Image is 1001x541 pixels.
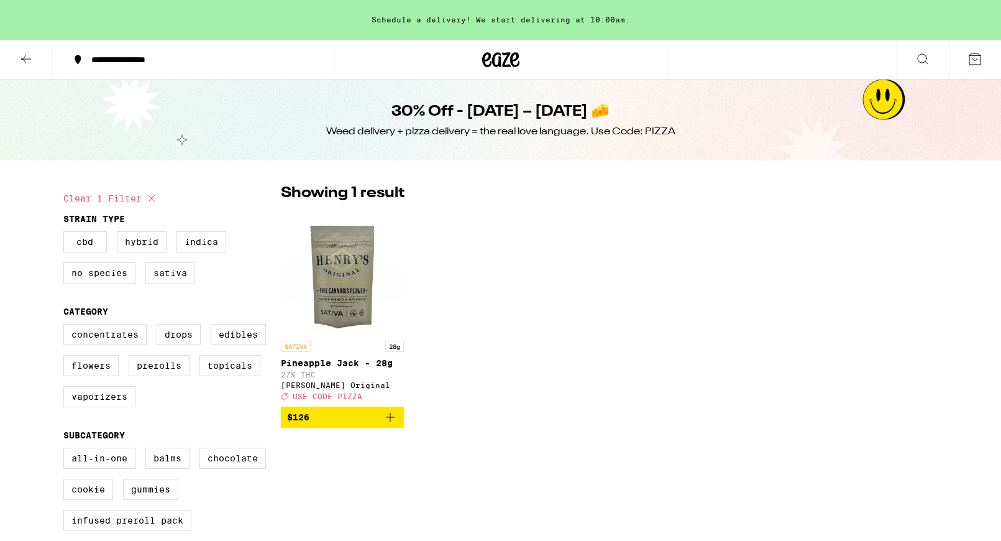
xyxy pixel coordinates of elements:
legend: Subcategory [63,430,125,440]
legend: Strain Type [63,214,125,224]
h1: 30% Off - [DATE] – [DATE] 🧀 [391,101,610,123]
label: Cookie [63,479,113,500]
label: CBD [63,231,107,252]
img: Henry's Original - Pineapple Jack - 28g [281,210,405,335]
label: Edibles [211,324,266,345]
label: Balms [145,448,190,469]
legend: Category [63,307,108,317]
label: All-In-One [63,448,135,469]
label: Chocolate [199,448,266,469]
button: Add to bag [281,407,405,428]
label: Topicals [199,355,260,376]
p: Showing 1 result [281,183,405,204]
label: Gummies [123,479,178,500]
label: Flowers [63,355,119,376]
label: Indica [176,231,226,252]
p: 28g [385,341,404,352]
label: Drops [157,324,201,345]
label: Sativa [145,262,195,284]
a: Open page for Pineapple Jack - 28g from Henry's Original [281,210,405,407]
label: Concentrates [63,324,147,345]
p: Pineapple Jack - 28g [281,358,405,368]
label: Infused Preroll Pack [63,510,191,531]
label: Prerolls [129,355,190,376]
div: Weed delivery + pizza delivery = the real love language. Use Code: PIZZA [326,125,675,139]
button: Clear 1 filter [63,183,159,214]
p: 27% THC [281,371,405,379]
label: Hybrid [117,231,167,252]
span: $126 [287,412,309,422]
span: USE CODE PIZZA [293,392,362,400]
label: No Species [63,262,135,284]
p: SATIVA [281,341,311,352]
div: [PERSON_NAME] Original [281,381,405,389]
label: Vaporizers [63,386,135,407]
